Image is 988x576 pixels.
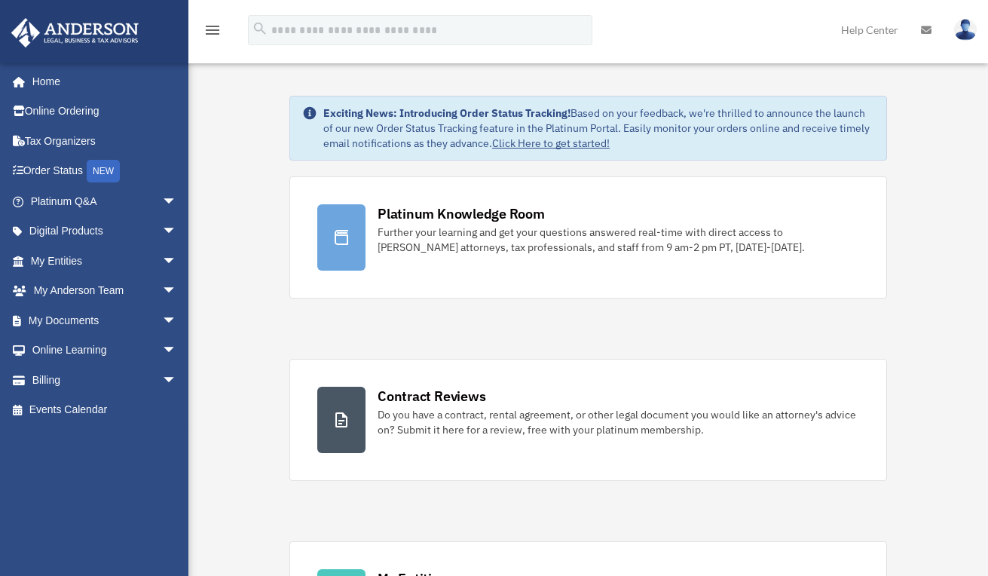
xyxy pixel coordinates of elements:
[162,276,192,307] span: arrow_drop_down
[323,106,874,151] div: Based on your feedback, we're thrilled to announce the launch of our new Order Status Tracking fe...
[378,387,485,406] div: Contract Reviews
[11,335,200,366] a: Online Learningarrow_drop_down
[11,305,200,335] a: My Documentsarrow_drop_down
[289,359,887,481] a: Contract Reviews Do you have a contract, rental agreement, or other legal document you would like...
[11,365,200,395] a: Billingarrow_drop_down
[162,305,192,336] span: arrow_drop_down
[378,225,859,255] div: Further your learning and get your questions answered real-time with direct access to [PERSON_NAM...
[11,276,200,306] a: My Anderson Teamarrow_drop_down
[87,160,120,182] div: NEW
[252,20,268,37] i: search
[11,97,200,127] a: Online Ordering
[11,66,192,97] a: Home
[11,246,200,276] a: My Entitiesarrow_drop_down
[492,136,610,150] a: Click Here to get started!
[162,335,192,366] span: arrow_drop_down
[162,246,192,277] span: arrow_drop_down
[378,407,859,437] div: Do you have a contract, rental agreement, or other legal document you would like an attorney's ad...
[11,126,200,156] a: Tax Organizers
[323,106,570,120] strong: Exciting News: Introducing Order Status Tracking!
[11,216,200,247] a: Digital Productsarrow_drop_down
[954,19,977,41] img: User Pic
[203,26,222,39] a: menu
[162,186,192,217] span: arrow_drop_down
[11,395,200,425] a: Events Calendar
[7,18,143,47] img: Anderson Advisors Platinum Portal
[378,204,545,223] div: Platinum Knowledge Room
[162,216,192,247] span: arrow_drop_down
[289,176,887,299] a: Platinum Knowledge Room Further your learning and get your questions answered real-time with dire...
[203,21,222,39] i: menu
[162,365,192,396] span: arrow_drop_down
[11,156,200,187] a: Order StatusNEW
[11,186,200,216] a: Platinum Q&Aarrow_drop_down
